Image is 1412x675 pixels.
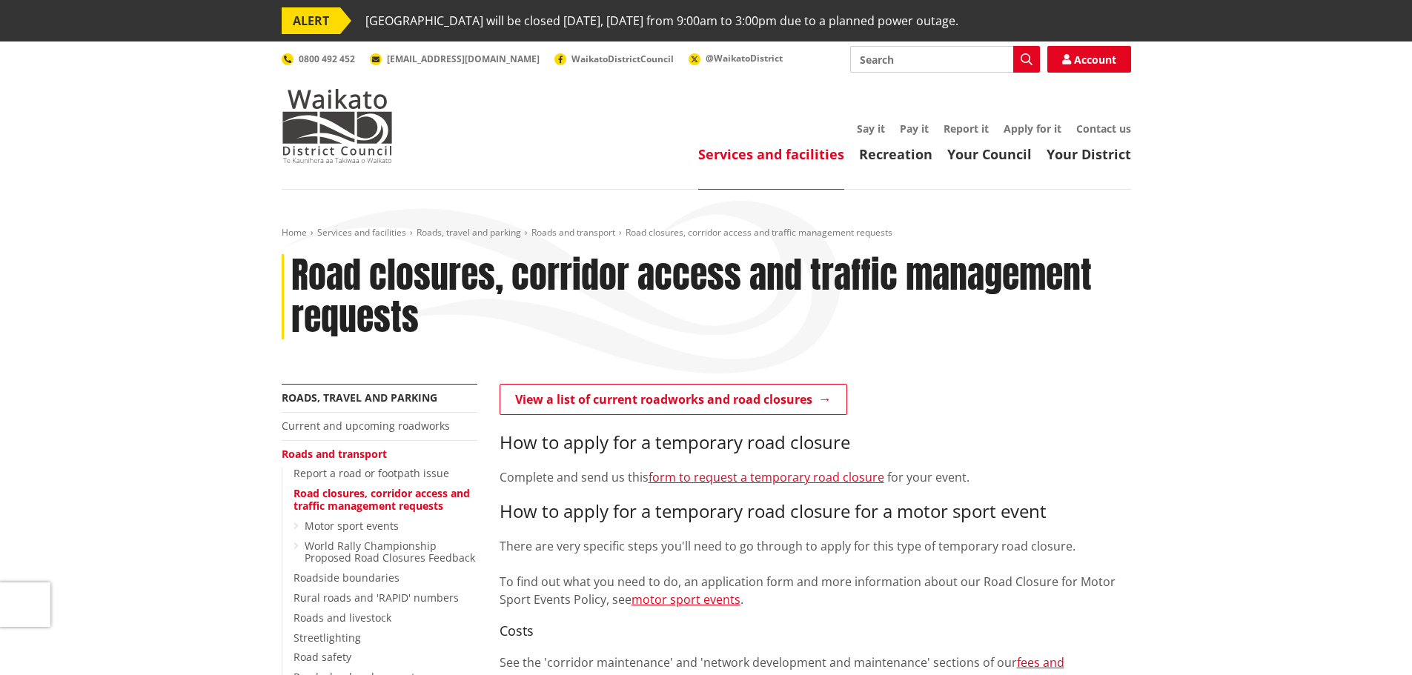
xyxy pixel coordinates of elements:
[649,469,884,485] a: form to request a temporary road closure
[859,145,932,163] a: Recreation
[500,432,1131,453] h3: How to apply for a temporary road closure
[282,226,307,239] a: Home
[698,145,844,163] a: Services and facilities
[282,390,437,405] a: Roads, travel and parking
[500,623,1131,639] h4: Costs
[947,145,1032,163] a: Your Council
[500,384,847,415] a: View a list of current roadworks and road closures
[944,122,989,136] a: Report it
[1076,122,1131,136] a: Contact us
[282,447,387,461] a: Roads and transport
[294,466,449,480] a: Report a road or footpath issue
[387,53,540,65] span: [EMAIL_ADDRESS][DOMAIN_NAME]
[294,650,351,664] a: Road safety
[571,53,674,65] span: WaikatoDistrictCouncil
[531,226,615,239] a: Roads and transport
[294,611,391,625] a: Roads and livestock
[500,537,1131,608] p: There are very specific steps you'll need to go through to apply for this type of temporary road ...
[689,52,783,64] a: @WaikatoDistrict
[887,469,969,485] span: for your event.
[1047,145,1131,163] a: Your District
[282,227,1131,239] nav: breadcrumb
[291,254,1131,339] h1: Road closures, corridor access and traffic management requests
[294,591,459,605] a: Rural roads and 'RAPID' numbers
[1047,46,1131,73] a: Account
[294,571,400,585] a: Roadside boundaries
[850,46,1040,73] input: Search input
[282,53,355,65] a: 0800 492 452
[317,226,406,239] a: Services and facilities
[294,631,361,645] a: Streetlighting
[282,7,340,34] span: ALERT
[370,53,540,65] a: [EMAIL_ADDRESS][DOMAIN_NAME]
[294,486,470,513] a: Road closures, corridor access and traffic management requests
[900,122,929,136] a: Pay it
[282,89,393,163] img: Waikato District Council - Te Kaunihera aa Takiwaa o Waikato
[417,226,521,239] a: Roads, travel and parking
[500,501,1131,522] h3: How to apply for a temporary road closure for a motor sport event
[706,52,783,64] span: @WaikatoDistrict
[1344,613,1397,666] iframe: Messenger Launcher
[305,519,399,533] a: Motor sport events
[626,226,892,239] span: Road closures, corridor access and traffic management requests
[857,122,885,136] a: Say it
[282,419,450,433] a: Current and upcoming roadworks
[632,591,740,608] a: motor sport events
[554,53,674,65] a: WaikatoDistrictCouncil
[299,53,355,65] span: 0800 492 452
[365,7,958,34] span: [GEOGRAPHIC_DATA] will be closed [DATE], [DATE] from 9:00am to 3:00pm due to a planned power outage.
[305,539,475,565] a: World Rally Championship Proposed Road Closures Feedback
[500,469,649,485] span: Complete and send us this
[1004,122,1061,136] a: Apply for it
